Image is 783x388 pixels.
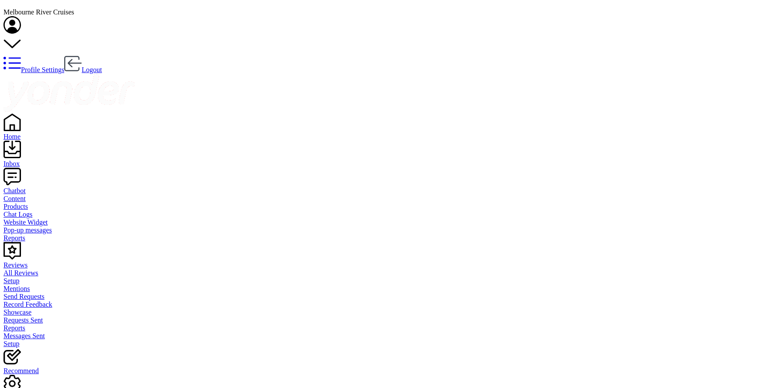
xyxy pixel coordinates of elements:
[3,285,780,293] a: Mentions
[3,308,780,316] a: Showcase
[3,234,780,242] a: Reports
[3,332,780,340] a: Messages Sent
[3,293,780,301] a: Send Requests
[3,269,780,277] a: All Reviews
[3,359,780,375] a: Recommend
[3,211,780,218] a: Chat Logs
[3,316,780,324] a: Requests Sent
[3,8,780,16] div: Melbourne River Cruises
[3,277,780,285] a: Setup
[3,253,780,269] a: Reviews
[3,218,780,226] a: Website Widget
[3,179,780,195] a: Chatbot
[3,66,64,73] a: Profile Settings
[3,195,780,203] a: Content
[3,152,780,168] a: Inbox
[3,367,780,375] div: Recommend
[3,261,780,269] div: Reviews
[3,203,780,211] a: Products
[3,324,780,332] a: Reports
[3,125,780,141] a: Home
[3,74,135,112] img: yonder-white-logo.png
[3,187,780,195] div: Chatbot
[3,226,780,234] a: Pop-up messages
[3,340,780,348] a: Setup
[3,160,780,168] div: Inbox
[3,301,780,308] a: Record Feedback
[3,133,780,141] div: Home
[64,66,102,73] a: Logout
